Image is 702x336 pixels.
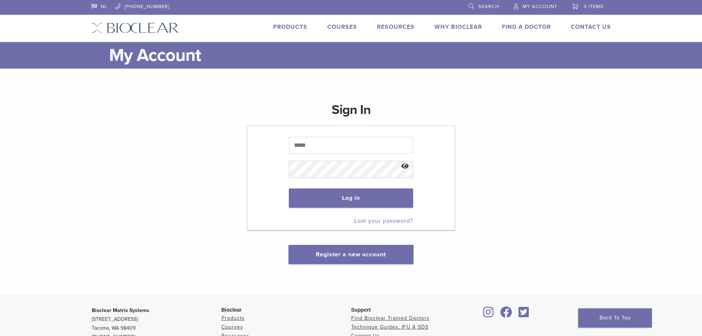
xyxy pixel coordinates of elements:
[109,42,611,69] h1: My Account
[377,23,415,31] a: Resources
[351,307,371,313] span: Support
[502,23,551,31] a: Find A Doctor
[351,324,429,330] a: Technique Guides, IFU & SDS
[351,315,430,321] a: Find Bioclear Trained Doctors
[516,311,532,318] a: Bioclear
[434,23,482,31] a: Why Bioclear
[221,307,242,313] span: Bioclear
[273,23,307,31] a: Products
[523,4,557,10] span: My Account
[221,324,243,330] a: Courses
[91,22,179,33] img: Bioclear
[397,157,413,176] button: Show password
[481,311,496,318] a: Bioclear
[316,251,386,258] a: Register a new account
[354,217,413,225] a: Lost your password?
[289,188,413,208] button: Log in
[584,4,604,10] span: 0 items
[289,245,413,264] button: Register a new account
[92,307,149,314] strong: Bioclear Matrix Systems
[498,311,515,318] a: Bioclear
[332,101,371,125] h1: Sign In
[478,4,499,10] span: Search
[578,308,652,328] a: Back To Top
[571,23,611,31] a: Contact Us
[327,23,357,31] a: Courses
[221,315,245,321] a: Products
